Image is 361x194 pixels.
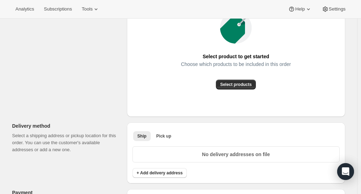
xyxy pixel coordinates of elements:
p: No delivery addresses on file [137,151,335,158]
div: Open Intercom Messenger [337,163,354,180]
button: + Add delivery address [132,168,187,178]
span: Help [295,6,305,12]
p: Delivery method [12,122,121,129]
p: Select a shipping address or pickup location for this order. You can use the customer's available... [12,132,121,153]
button: Help [284,4,316,14]
span: + Add delivery address [137,170,183,176]
span: Choose which products to be included in this order [181,59,291,69]
span: Select product to get started [203,52,269,61]
span: Pick up [156,133,171,139]
button: Settings [318,4,350,14]
button: Tools [77,4,104,14]
button: Analytics [11,4,38,14]
button: Subscriptions [40,4,76,14]
span: Settings [329,6,346,12]
span: Ship [137,133,147,139]
button: Select products [216,80,256,89]
span: Analytics [15,6,34,12]
span: Subscriptions [44,6,72,12]
span: Select products [220,82,252,87]
span: Tools [82,6,93,12]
